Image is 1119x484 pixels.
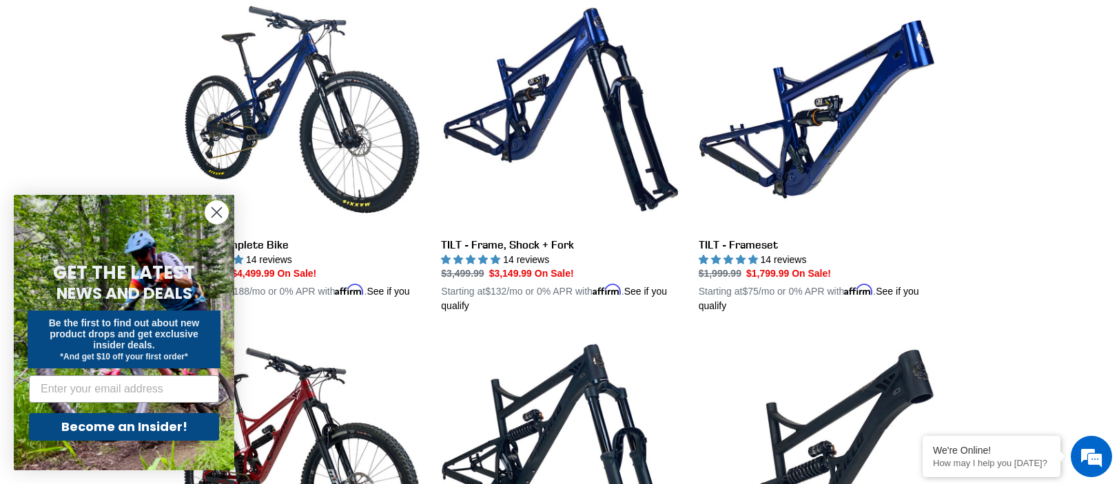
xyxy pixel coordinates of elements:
input: Enter your email address [29,375,219,403]
button: Become an Insider! [29,413,219,441]
span: Be the first to find out about new product drops and get exclusive insider deals. [49,317,200,350]
button: Close dialog [205,200,229,224]
p: How may I help you today? [933,458,1050,468]
span: GET THE LATEST [53,260,195,285]
span: *And get $10 off your first order* [60,352,187,361]
div: We're Online! [933,445,1050,456]
span: NEWS AND DEALS [57,282,192,304]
